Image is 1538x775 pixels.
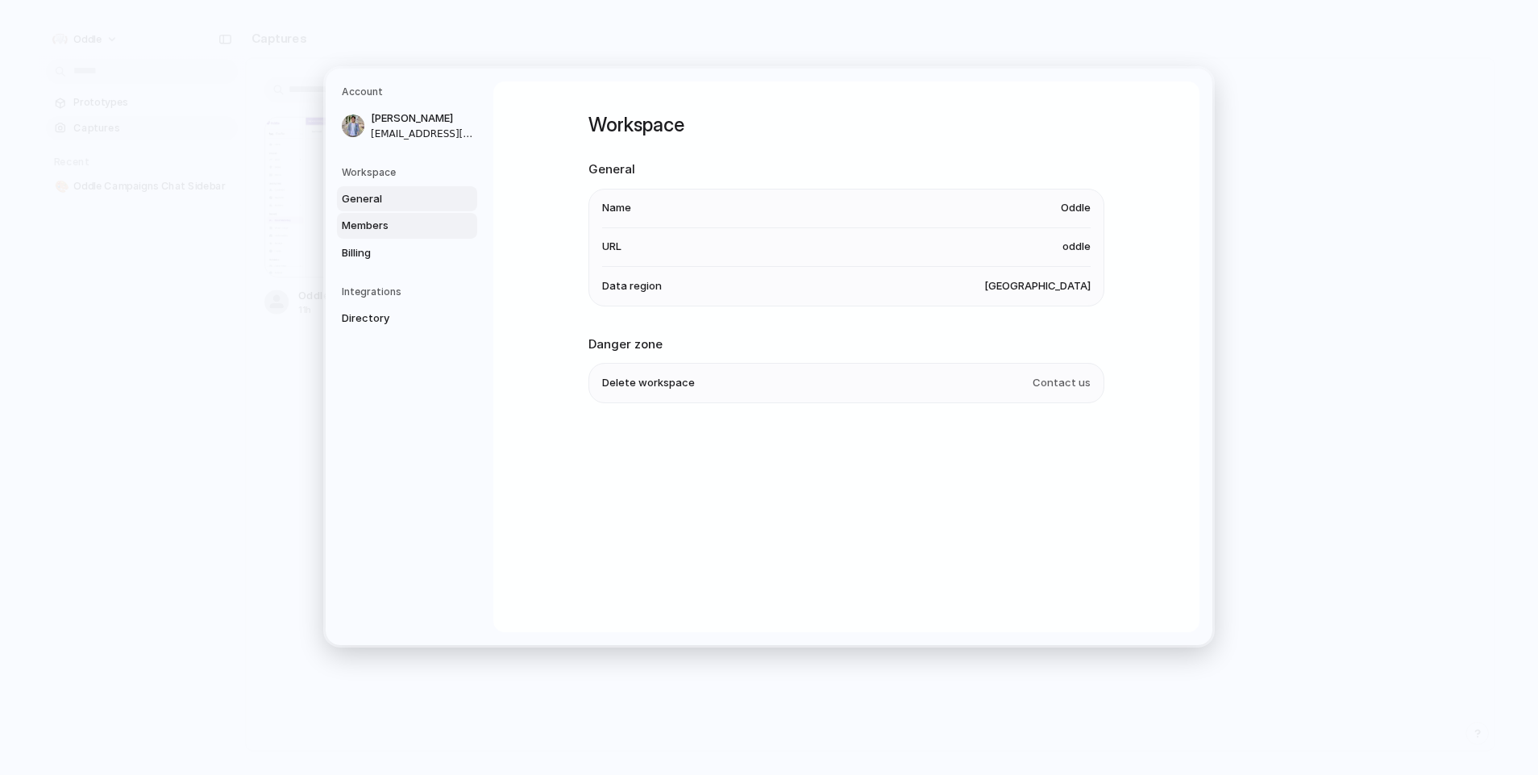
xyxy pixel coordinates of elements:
[602,277,662,294] span: Data region
[588,160,1104,179] h2: General
[342,310,445,327] span: Directory
[342,285,477,299] h5: Integrations
[342,244,445,260] span: Billing
[371,126,474,140] span: [EMAIL_ADDRESS][DOMAIN_NAME]
[1033,375,1091,391] span: Contact us
[588,335,1104,353] h2: Danger zone
[342,165,477,179] h5: Workspace
[337,213,477,239] a: Members
[337,185,477,211] a: General
[1061,200,1091,216] span: Oddle
[342,218,445,234] span: Members
[984,277,1091,294] span: [GEOGRAPHIC_DATA]
[337,306,477,331] a: Directory
[588,110,1104,140] h1: Workspace
[342,190,445,206] span: General
[371,110,474,127] span: [PERSON_NAME]
[1062,239,1091,255] span: oddle
[342,85,477,99] h5: Account
[602,239,621,255] span: URL
[337,240,477,265] a: Billing
[602,200,631,216] span: Name
[337,106,477,146] a: [PERSON_NAME][EMAIL_ADDRESS][DOMAIN_NAME]
[602,375,695,391] span: Delete workspace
